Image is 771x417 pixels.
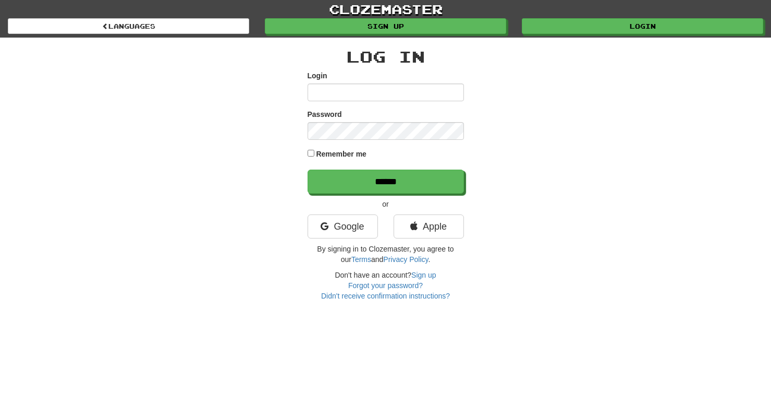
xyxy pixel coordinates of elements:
a: Terms [351,255,371,264]
p: By signing in to Clozemaster, you agree to our and . [308,244,464,265]
a: Sign up [411,271,436,279]
a: Forgot your password? [348,281,423,290]
a: Google [308,215,378,239]
a: Languages [8,18,249,34]
label: Password [308,109,342,120]
a: Didn't receive confirmation instructions? [321,292,450,300]
label: Remember me [316,149,366,159]
h2: Log In [308,48,464,65]
a: Privacy Policy [383,255,428,264]
label: Login [308,70,327,81]
a: Sign up [265,18,506,34]
a: Apple [394,215,464,239]
div: Don't have an account? [308,270,464,301]
p: or [308,199,464,209]
a: Login [522,18,763,34]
